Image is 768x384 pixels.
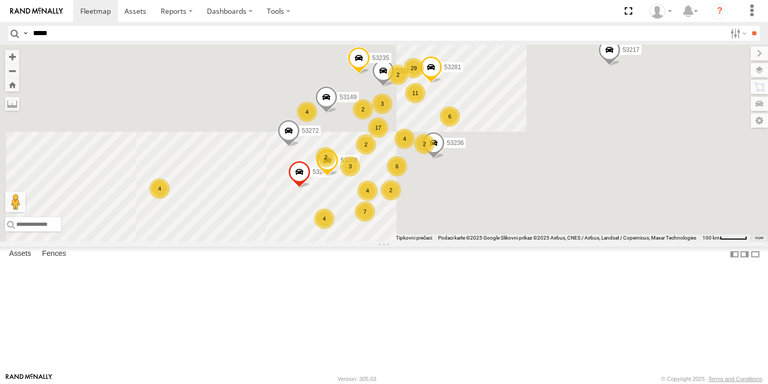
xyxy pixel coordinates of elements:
label: Fences [37,247,71,261]
span: 53217 [622,46,639,53]
label: Assets [4,247,36,261]
div: 2 [381,180,401,200]
i: ? [712,3,728,19]
button: Zoom in [5,50,19,64]
a: Terms and Conditions [709,376,762,382]
span: 53247 [313,168,329,175]
div: 2 [356,134,376,155]
span: 53235 [372,54,389,62]
div: 4 [314,209,334,229]
div: 2 [353,99,373,120]
div: Miky Transport [646,4,675,19]
div: 4 [297,102,317,122]
div: 6 [440,106,460,127]
div: 2 [414,134,435,154]
label: Dock Summary Table to the Right [740,247,750,261]
div: 7 [355,201,375,222]
label: Map Settings [751,113,768,128]
div: 11 [405,83,425,103]
div: 3 [372,94,392,114]
button: Zoom Home [5,78,19,92]
div: 17 [368,117,388,138]
label: Search Filter Options [726,26,748,41]
img: rand-logo.svg [10,8,63,15]
div: 2 [388,65,408,85]
label: Dock Summary Table to the Left [729,247,740,261]
div: 4 [357,181,378,201]
button: Povucite Pegmana na kartu da biste otvorili Street View [5,192,25,212]
span: 53272 [301,127,318,134]
a: Visit our Website [6,374,52,384]
a: Uvjeti [755,236,763,240]
label: Search Query [21,26,29,41]
div: Version: 305.03 [337,376,376,382]
div: 29 [404,58,424,78]
span: 53149 [340,94,356,101]
span: 53281 [444,63,460,70]
div: © Copyright 2025 - [661,376,762,382]
span: Podaci karte ©2025 Google Slikovni prikaz ©2025 Airbus, CNES / Airbus, Landsat / Copernicus, Maxa... [438,235,696,241]
div: 2 [316,147,336,167]
button: Mjerilo karte: 100 km naprema 50 piksela [699,234,750,242]
label: Hide Summary Table [750,247,760,261]
div: 4 [394,129,415,149]
label: Measure [5,97,19,111]
div: 4 [149,179,170,199]
span: 100 km [702,235,720,241]
button: Zoom out [5,64,19,78]
div: 3 [340,156,360,176]
button: Tipkovni prečaci [396,234,432,242]
div: 6 [387,156,407,176]
span: 53236 [447,139,464,146]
